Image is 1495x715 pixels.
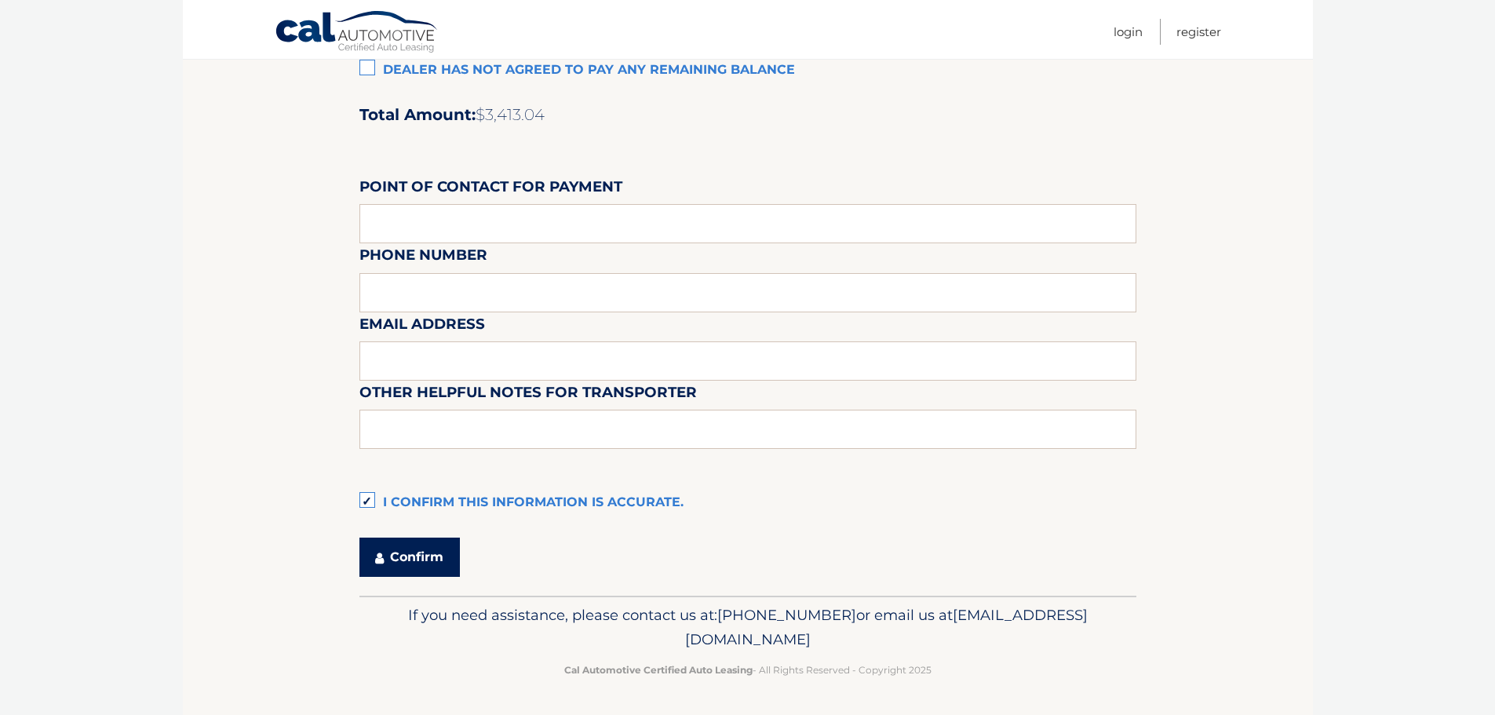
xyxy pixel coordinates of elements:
[359,55,1136,86] label: Dealer has not agreed to pay any remaining balance
[359,312,485,341] label: Email Address
[1176,19,1221,45] a: Register
[275,10,439,56] a: Cal Automotive
[359,538,460,577] button: Confirm
[1114,19,1143,45] a: Login
[717,606,856,624] span: [PHONE_NUMBER]
[359,175,622,204] label: Point of Contact for Payment
[370,603,1126,653] p: If you need assistance, please contact us at: or email us at
[359,487,1136,519] label: I confirm this information is accurate.
[370,662,1126,678] p: - All Rights Reserved - Copyright 2025
[359,105,1136,125] h2: Total Amount:
[564,664,753,676] strong: Cal Automotive Certified Auto Leasing
[476,105,545,124] span: $3,413.04
[359,381,697,410] label: Other helpful notes for transporter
